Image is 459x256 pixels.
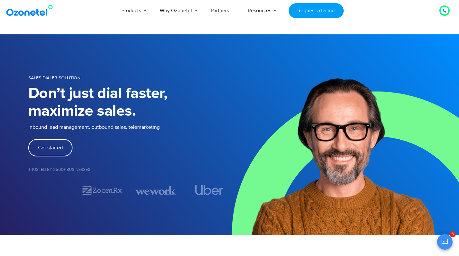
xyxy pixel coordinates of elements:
[38,145,63,150] span: Get started
[135,185,176,196] img: wework
[289,3,344,18] a: Request a Demo
[28,85,230,120] h1: Don’t just dial faster, maximize sales.
[28,185,230,196] div: Image Carousel
[28,186,69,194] div: 1 / 7
[28,75,81,81] span: SALES DIALER SOLUTION
[28,139,72,156] a: Get started
[437,234,453,250] button: Open chat
[28,168,230,172] h5: Trusted by 2500+ Businesses
[28,123,230,131] p: Inbound lead management. outbound sales. telemarketing
[449,231,456,237] span: 3
[135,185,176,196] div: 3 / 7
[82,185,122,196] div: 2 / 7
[82,185,122,196] img: zoomrx
[195,185,223,195] img: uber
[189,185,229,195] div: 4 / 7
